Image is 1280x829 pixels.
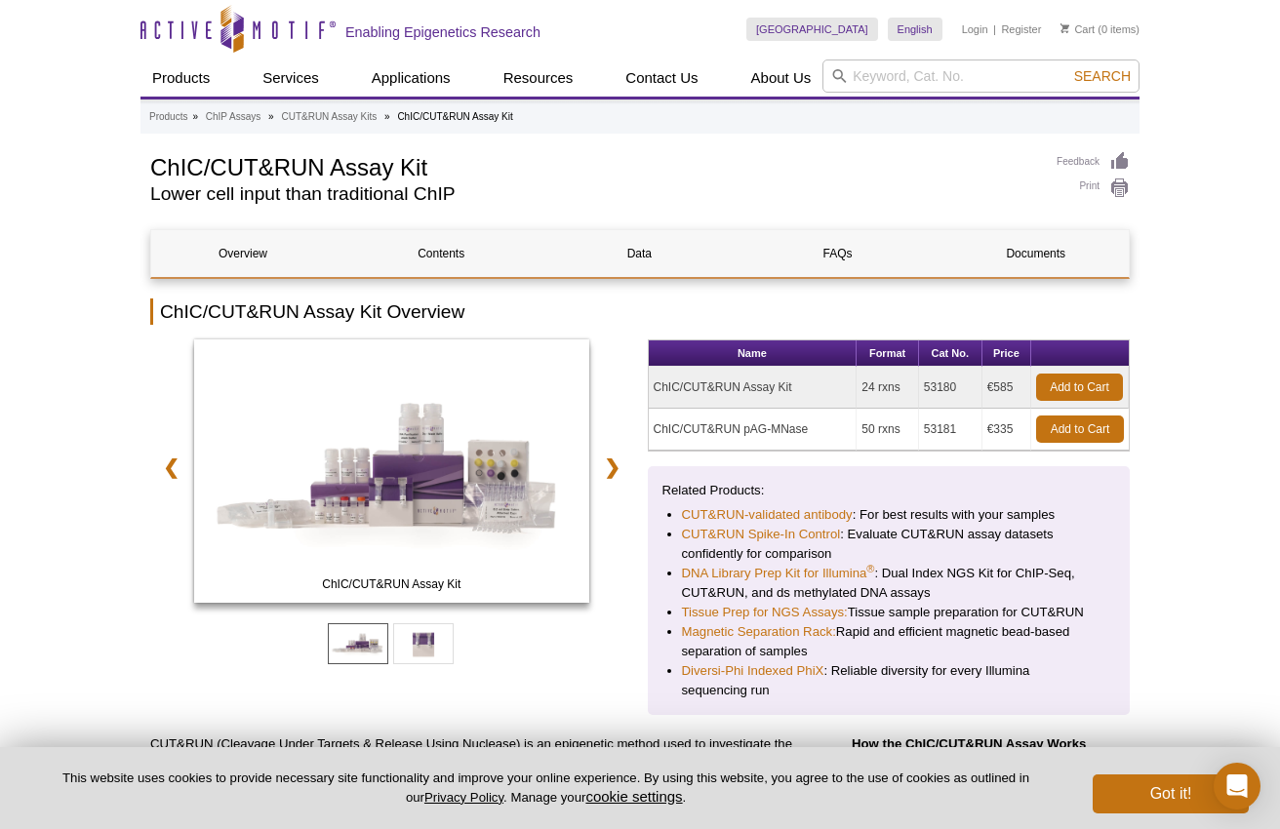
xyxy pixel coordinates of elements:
[194,339,589,603] img: ChIC/CUT&RUN Assay Kit
[682,505,853,525] a: CUT&RUN-validated antibody
[682,661,1097,700] li: : Reliable diversity for every Illumina sequencing run
[682,622,836,642] a: Magnetic Separation Rack:
[349,230,533,277] a: Contents
[424,790,503,805] a: Privacy Policy
[192,111,198,122] li: »
[1074,68,1131,84] span: Search
[1068,67,1137,85] button: Search
[1057,178,1130,199] a: Print
[397,111,512,122] li: ChIC/CUT&RUN Assay Kit
[682,564,1097,603] li: : Dual Index NGS Kit for ChIP-Seq, CUT&RUN, and ds methylated DNA assays
[150,185,1037,203] h2: Lower cell input than traditional ChIP
[944,230,1128,277] a: Documents
[857,367,918,409] td: 24 rxns
[194,339,589,609] a: ChIC/CUT&RUN Assay Kit
[360,59,462,97] a: Applications
[345,23,540,41] h2: Enabling Epigenetics Research
[1036,374,1123,401] a: Add to Cart
[151,230,335,277] a: Overview
[614,59,709,97] a: Contact Us
[962,22,988,36] a: Login
[585,788,682,805] button: cookie settings
[150,298,1130,325] h2: ChIC/CUT&RUN Assay Kit Overview
[1060,23,1069,33] img: Your Cart
[740,59,823,97] a: About Us
[150,445,192,490] a: ❮
[866,563,874,574] sup: ®
[682,564,875,583] a: DNA Library Prep Kit for Illumina®
[982,367,1031,409] td: €585
[1057,151,1130,173] a: Feedback
[150,151,1037,180] h1: ChIC/CUT&RUN Assay Kit
[919,340,982,367] th: Cat No.
[649,340,858,367] th: Name
[649,409,858,451] td: ChIC/CUT&RUN pAG-MNase
[919,409,982,451] td: 53181
[1036,415,1124,443] a: Add to Cart
[982,409,1031,451] td: €335
[251,59,331,97] a: Services
[31,770,1060,807] p: This website uses cookies to provide necessary site functionality and improve your online experie...
[1060,22,1095,36] a: Cart
[591,445,633,490] a: ❯
[682,603,848,622] a: Tissue Prep for NGS Assays:
[852,736,1086,751] strong: How the ChIC/CUT&RUN Assay Works
[822,59,1140,93] input: Keyword, Cat. No.
[1060,18,1140,41] li: (0 items)
[1001,22,1041,36] a: Register
[198,574,584,594] span: ChIC/CUT&RUN Assay Kit
[1093,774,1249,813] button: Got it!
[281,108,377,126] a: CUT&RUN Assay Kits
[993,18,996,41] li: |
[919,367,982,409] td: 53180
[649,367,858,409] td: ChIC/CUT&RUN Assay Kit
[682,525,841,544] a: CUT&RUN Spike-In Control
[682,525,1097,564] li: : Evaluate CUT&RUN assay datasets confidently for comparison
[140,59,221,97] a: Products
[384,111,390,122] li: »
[982,340,1031,367] th: Price
[682,505,1097,525] li: : For best results with your samples
[492,59,585,97] a: Resources
[888,18,942,41] a: English
[682,603,1097,622] li: Tissue sample preparation for CUT&RUN
[857,340,918,367] th: Format
[149,108,187,126] a: Products
[857,409,918,451] td: 50 rxns
[206,108,261,126] a: ChIP Assays
[682,622,1097,661] li: Rapid and efficient magnetic bead-based separation of samples
[746,230,930,277] a: FAQs
[268,111,274,122] li: »
[1214,763,1260,809] div: Open Intercom Messenger
[547,230,731,277] a: Data
[682,661,824,681] a: Diversi-Phi Indexed PhiX
[746,18,878,41] a: [GEOGRAPHIC_DATA]
[662,481,1116,500] p: Related Products:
